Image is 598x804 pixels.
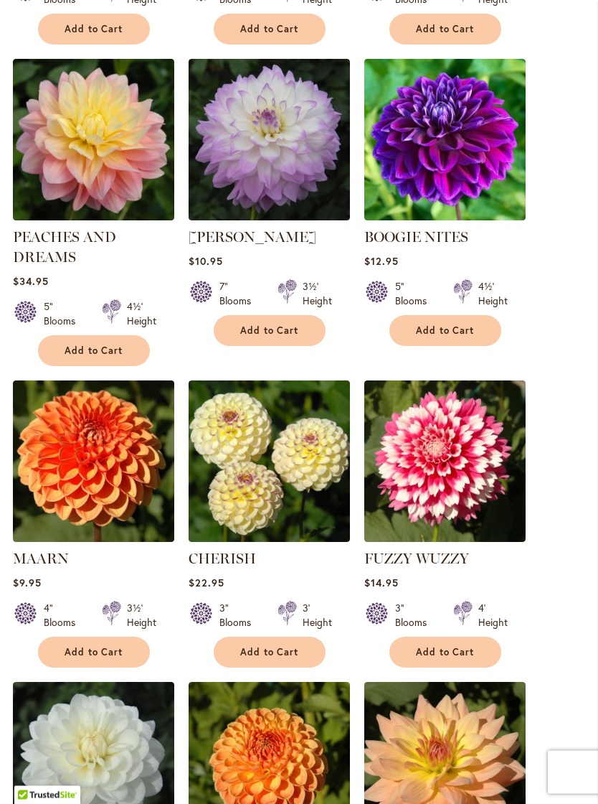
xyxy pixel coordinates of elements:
[127,602,156,630] div: 3½' Height
[364,532,526,546] a: FUZZY WUZZY
[189,576,224,590] span: $22.95
[364,210,526,224] a: BOOGIE NITES
[364,381,526,543] img: FUZZY WUZZY
[214,14,326,45] button: Add to Cart
[240,647,299,659] span: Add to Cart
[303,280,332,309] div: 3½' Height
[189,60,350,221] img: MIKAYLA MIRANDA
[395,602,436,630] div: 3" Blooms
[38,336,150,367] button: Add to Cart
[189,381,350,543] img: CHERISH
[65,345,123,357] span: Add to Cart
[44,602,85,630] div: 4" Blooms
[389,14,501,45] button: Add to Cart
[416,647,475,659] span: Add to Cart
[478,280,508,309] div: 4½' Height
[364,551,469,568] a: FUZZY WUZZY
[364,255,399,268] span: $12.95
[13,576,42,590] span: $9.95
[13,60,174,221] img: PEACHES AND DREAMS
[240,325,299,337] span: Add to Cart
[389,637,501,668] button: Add to Cart
[13,381,174,543] img: MAARN
[214,637,326,668] button: Add to Cart
[416,325,475,337] span: Add to Cart
[416,24,475,36] span: Add to Cart
[395,280,436,309] div: 5" Blooms
[13,551,69,568] a: MAARN
[44,300,85,329] div: 5" Blooms
[13,210,174,224] a: PEACHES AND DREAMS
[364,229,468,246] a: BOOGIE NITES
[478,602,508,630] div: 4' Height
[65,24,123,36] span: Add to Cart
[38,637,150,668] button: Add to Cart
[364,576,399,590] span: $14.95
[13,229,116,266] a: PEACHES AND DREAMS
[11,753,51,793] iframe: Launch Accessibility Center
[219,280,260,309] div: 7" Blooms
[65,647,123,659] span: Add to Cart
[189,255,223,268] span: $10.95
[240,24,299,36] span: Add to Cart
[127,300,156,329] div: 4½' Height
[13,532,174,546] a: MAARN
[214,316,326,347] button: Add to Cart
[189,229,316,246] a: [PERSON_NAME]
[189,210,350,224] a: MIKAYLA MIRANDA
[364,60,526,221] img: BOOGIE NITES
[13,275,49,289] span: $34.95
[303,602,332,630] div: 3' Height
[38,14,150,45] button: Add to Cart
[189,532,350,546] a: CHERISH
[189,551,256,568] a: CHERISH
[219,602,260,630] div: 3" Blooms
[389,316,501,347] button: Add to Cart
